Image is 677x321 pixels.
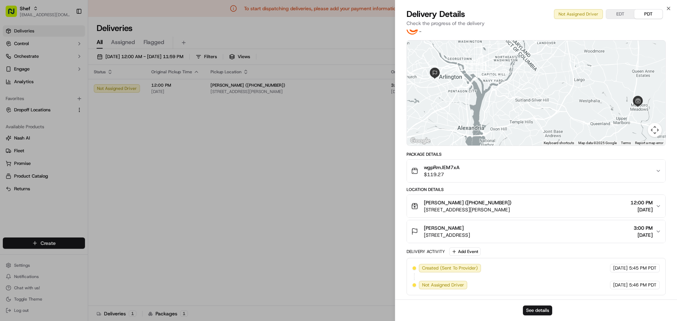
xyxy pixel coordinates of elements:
div: Start new chat [32,67,116,74]
button: EDT [606,10,634,19]
span: Map data ©2025 Google [578,141,617,145]
span: [DATE] [55,109,69,115]
input: Got a question? Start typing here... [18,45,127,53]
img: Shef Support [7,103,18,114]
button: Start new chat [120,69,128,78]
span: • [51,109,53,115]
button: Map camera controls [648,123,662,137]
span: Not Assigned Driver [422,282,464,288]
button: Add Event [449,247,481,256]
button: wgpRmJEM7xA$119.27 [407,160,665,182]
a: Powered byPylon [50,155,85,161]
a: 📗Knowledge Base [4,136,57,148]
span: [DATE] [630,206,653,213]
span: Knowledge Base [14,138,54,146]
p: Welcome 👋 [7,28,128,39]
span: 3:00 PM [634,224,653,232]
div: Past conversations [7,92,47,97]
span: 12:00 PM [630,199,653,206]
a: Report a map error [635,141,663,145]
span: [PERSON_NAME] [424,224,464,232]
span: [DATE] [613,265,628,271]
button: See details [523,305,552,315]
span: Created (Sent To Provider) [422,265,478,271]
span: [STREET_ADDRESS] [424,232,470,239]
span: Delivery Details [407,8,465,20]
div: Package Details [407,152,666,157]
button: Keyboard shortcuts [544,141,574,146]
button: PDT [634,10,663,19]
span: [DATE] [613,282,628,288]
span: [PERSON_NAME] ([PHONE_NUMBER]) [424,199,511,206]
p: Check the progress of the delivery [407,20,666,27]
span: Pylon [70,156,85,161]
img: 8571987876998_91fb9ceb93ad5c398215_72.jpg [15,67,28,80]
a: 💻API Documentation [57,136,116,148]
div: 📗 [7,139,13,145]
button: [PERSON_NAME][STREET_ADDRESS]3:00 PM[DATE] [407,220,665,243]
img: 1736555255976-a54dd68f-1ca7-489b-9aae-adbdc363a1c4 [7,67,20,80]
span: [DATE] [634,232,653,239]
div: Location Details [407,187,666,192]
div: Delivery Activity [407,249,445,254]
a: Terms (opens in new tab) [621,141,631,145]
a: Open this area in Google Maps (opens a new window) [409,136,432,146]
span: Shef Support [22,109,49,115]
span: 5:46 PM PDT [629,282,657,288]
div: We're available if you need us! [32,74,97,80]
span: 5:45 PM PDT [629,265,657,271]
span: - [419,29,421,35]
button: [PERSON_NAME] ([PHONE_NUMBER])[STREET_ADDRESS][PERSON_NAME]12:00 PM[DATE] [407,195,665,217]
button: See all [109,90,128,99]
span: API Documentation [67,138,113,146]
img: Google [409,136,432,146]
div: 💻 [60,139,65,145]
span: wgpRmJEM7xA [424,164,459,171]
span: [STREET_ADDRESS][PERSON_NAME] [424,206,511,213]
img: Nash [7,7,21,21]
span: $119.27 [424,171,459,178]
